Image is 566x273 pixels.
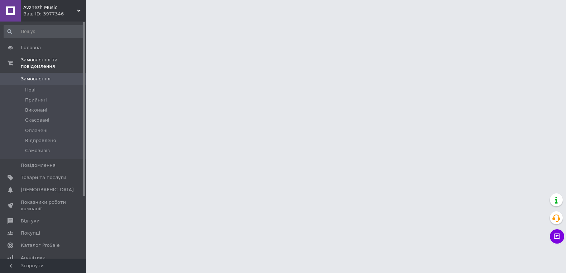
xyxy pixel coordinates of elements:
[25,137,56,144] span: Відправлено
[21,218,39,224] span: Відгуки
[21,44,41,51] span: Головна
[21,174,66,181] span: Товари та послуги
[21,199,66,212] span: Показники роботи компанії
[25,117,49,123] span: Скасовані
[25,147,50,154] span: Самовивіз
[25,127,48,134] span: Оплачені
[21,76,51,82] span: Замовлення
[4,25,85,38] input: Пошук
[21,162,56,169] span: Повідомлення
[23,11,86,17] div: Ваш ID: 3977346
[21,255,45,261] span: Аналітика
[25,97,47,103] span: Прийняті
[21,230,40,236] span: Покупці
[23,4,77,11] span: Avzhezh Music
[21,242,59,249] span: Каталог ProSale
[21,57,86,70] span: Замовлення та повідомлення
[25,87,35,93] span: Нові
[25,107,47,113] span: Виконані
[21,187,74,193] span: [DEMOGRAPHIC_DATA]
[550,229,564,244] button: Чат з покупцем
